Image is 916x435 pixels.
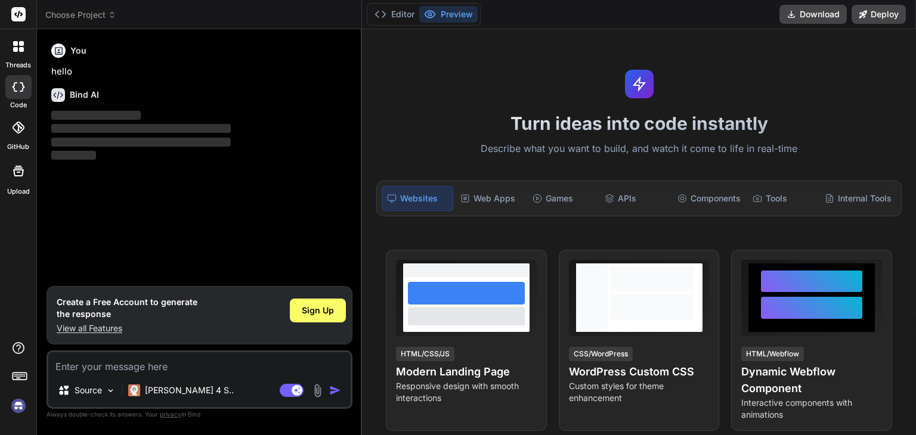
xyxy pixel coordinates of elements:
button: Preview [419,6,478,23]
span: View Prompt [653,260,704,272]
span: ‌ [51,138,231,147]
h4: Modern Landing Page [396,363,537,380]
div: CSS/WordPress [569,347,633,361]
label: GitHub [7,142,29,152]
p: Custom styles for theme enhancement [569,380,710,404]
div: Websites [382,186,453,211]
p: Source [75,384,102,396]
h6: Bind AI [70,89,99,101]
span: Choose Project [45,9,116,21]
div: HTML/CSS/JS [396,347,454,361]
div: Components [673,186,745,211]
span: privacy [160,411,181,418]
div: Tools [748,186,818,211]
h1: Turn ideas into code instantly [369,113,909,134]
p: Describe what you want to build, and watch it come to life in real-time [369,141,909,157]
div: APIs [600,186,670,211]
h6: You [70,45,86,57]
p: Always double-check its answers. Your in Bind [47,409,352,420]
button: Editor [370,6,419,23]
h1: Create a Free Account to generate the response [57,296,197,320]
p: Interactive components with animations [741,397,882,421]
p: Responsive design with smooth interactions [396,380,537,404]
div: HTML/Webflow [741,347,804,361]
span: Sign Up [302,304,334,316]
img: Claude 4 Sonnet [128,384,140,396]
img: attachment [311,384,324,397]
div: Games [528,186,598,211]
div: Web Apps [456,186,525,211]
label: code [10,100,27,110]
span: ‌ [51,111,141,120]
span: ‌ [51,151,96,160]
span: View Prompt [481,260,532,272]
label: Upload [7,187,30,197]
p: View all Features [57,322,197,334]
img: icon [329,384,341,396]
span: View Prompt [826,260,877,272]
img: signin [8,396,29,416]
p: [PERSON_NAME] 4 S.. [145,384,234,396]
button: Download [779,5,847,24]
p: hello [51,65,350,79]
img: Pick Models [106,386,116,396]
button: Deploy [852,5,906,24]
label: threads [5,60,31,70]
div: Internal Tools [820,186,896,211]
h4: WordPress Custom CSS [569,363,710,380]
h4: Dynamic Webflow Component [741,363,882,397]
span: ‌ [51,124,231,133]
